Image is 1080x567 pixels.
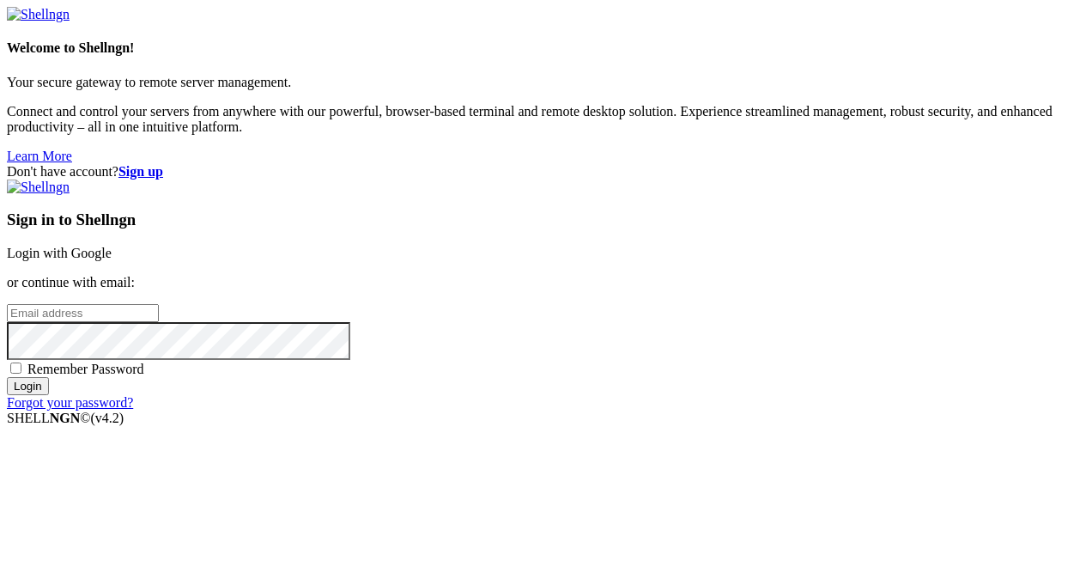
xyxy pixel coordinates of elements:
p: Connect and control your servers from anywhere with our powerful, browser-based terminal and remo... [7,104,1073,135]
div: Don't have account? [7,164,1073,180]
img: Shellngn [7,180,70,195]
span: SHELL © [7,411,124,425]
a: Forgot your password? [7,395,133,410]
p: Your secure gateway to remote server management. [7,75,1073,90]
img: Shellngn [7,7,70,22]
a: Login with Google [7,246,112,260]
p: or continue with email: [7,275,1073,290]
a: Learn More [7,149,72,163]
span: 4.2.0 [91,411,124,425]
b: NGN [50,411,81,425]
a: Sign up [118,164,163,179]
input: Login [7,377,49,395]
h4: Welcome to Shellngn! [7,40,1073,56]
h3: Sign in to Shellngn [7,210,1073,229]
input: Remember Password [10,363,21,374]
span: Remember Password [27,362,144,376]
input: Email address [7,304,159,322]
